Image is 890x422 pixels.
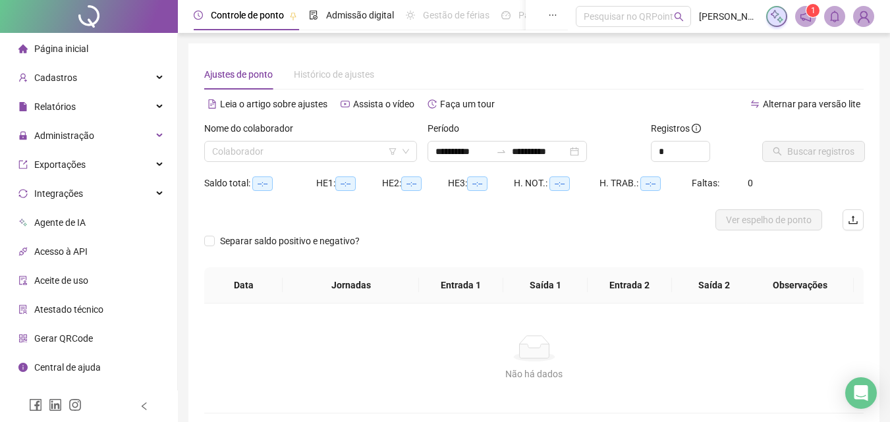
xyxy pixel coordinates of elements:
span: Faça um tour [440,99,495,109]
span: --:-- [401,176,422,191]
span: home [18,44,28,53]
span: to [496,146,507,157]
span: sun [406,11,415,20]
div: HE 1: [316,176,382,191]
img: 84188 [854,7,874,26]
span: search [674,12,684,22]
span: filter [389,147,397,155]
span: Admissão digital [326,10,394,20]
label: Nome do colaborador [204,121,302,136]
span: 0 [748,178,753,188]
th: Data [204,267,283,303]
span: Registros [651,121,701,136]
span: history [428,99,437,109]
span: --:-- [640,176,661,191]
span: audit [18,276,28,285]
span: Integrações [34,188,83,199]
span: export [18,160,28,169]
span: Exportações [34,159,86,170]
div: H. TRAB.: [599,176,692,191]
span: down [402,147,410,155]
span: Central de ajuda [34,362,101,373]
div: H. NOT.: [514,176,599,191]
span: left [140,402,149,411]
span: Leia o artigo sobre ajustes [220,99,327,109]
div: Não há dados [220,367,848,381]
span: Controle de ponto [211,10,284,20]
span: sync [18,189,28,198]
span: file-done [309,11,318,20]
span: Agente de IA [34,217,86,228]
span: --:-- [335,176,356,191]
span: info-circle [692,124,701,133]
span: file-text [208,99,217,109]
span: file [18,102,28,111]
span: --:-- [467,176,487,191]
th: Entrada 1 [419,267,503,303]
span: swap-right [496,146,507,157]
span: Atestado técnico [34,304,103,315]
span: facebook [29,398,42,411]
div: HE 2: [382,176,448,191]
span: Gerar QRCode [34,333,93,344]
span: Página inicial [34,43,88,54]
span: instagram [69,398,82,411]
span: user-add [18,73,28,82]
th: Jornadas [283,267,418,303]
span: [PERSON_NAME] do canal [699,9,758,24]
span: lock [18,131,28,140]
span: swap [750,99,760,109]
th: Entrada 2 [588,267,672,303]
div: Saldo total: [204,176,316,191]
span: linkedin [49,398,62,411]
th: Observações [746,267,854,303]
img: sparkle-icon.fc2bf0ac1784a2077858766a79e2daf3.svg [769,9,784,24]
span: Assista o vídeo [353,99,414,109]
span: solution [18,305,28,314]
span: Relatórios [34,101,76,112]
span: Histórico de ajustes [294,69,374,80]
span: --:-- [252,176,273,191]
span: Alternar para versão lite [763,99,860,109]
sup: 1 [806,4,820,17]
span: Faltas: [692,178,721,188]
span: Administração [34,130,94,141]
label: Período [428,121,468,136]
span: ellipsis [548,11,557,20]
span: Observações [757,278,843,292]
button: Buscar registros [762,141,865,162]
span: qrcode [18,334,28,343]
span: --:-- [549,176,570,191]
span: dashboard [501,11,511,20]
span: Acesso à API [34,246,88,257]
span: pushpin [289,12,297,20]
span: api [18,247,28,256]
span: Gestão de férias [423,10,489,20]
span: upload [848,215,858,225]
button: Ver espelho de ponto [715,209,822,230]
span: info-circle [18,363,28,372]
span: Cadastros [34,72,77,83]
th: Saída 2 [672,267,756,303]
span: 1 [811,6,816,15]
div: Open Intercom Messenger [845,377,877,409]
div: HE 3: [448,176,514,191]
span: clock-circle [194,11,203,20]
th: Saída 1 [503,267,588,303]
span: Aceite de uso [34,275,88,286]
span: Separar saldo positivo e negativo? [215,234,365,248]
span: youtube [341,99,350,109]
span: notification [800,11,812,22]
span: bell [829,11,841,22]
span: Painel do DP [518,10,570,20]
span: Ajustes de ponto [204,69,273,80]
